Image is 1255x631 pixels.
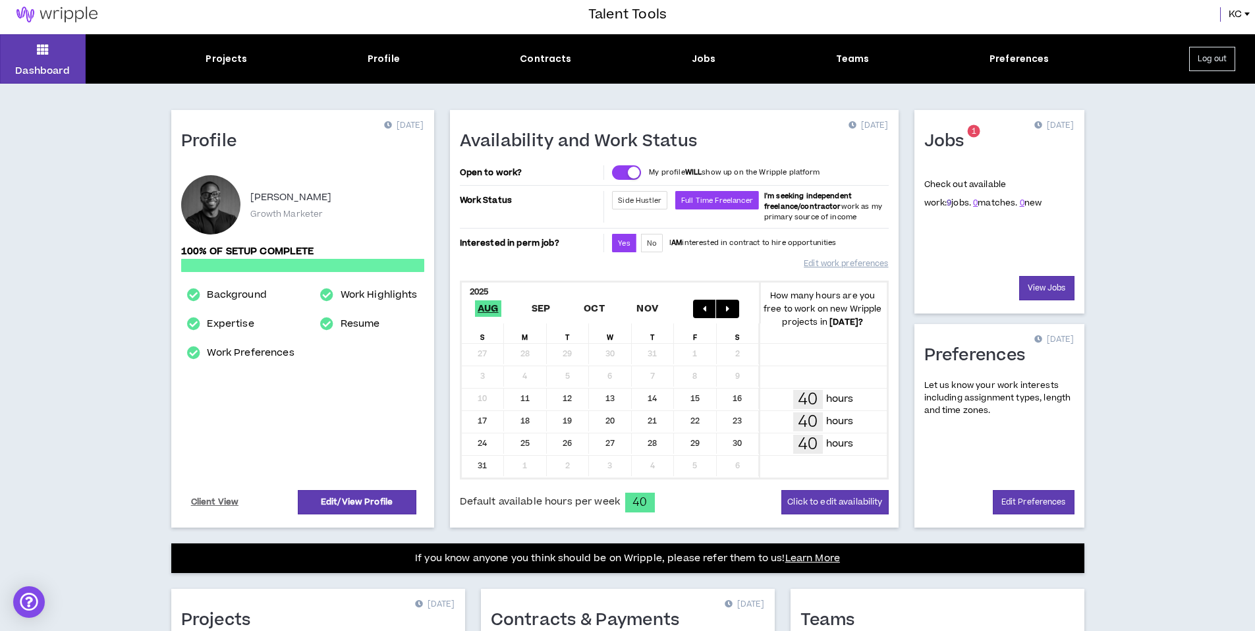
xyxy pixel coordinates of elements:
a: Work Preferences [207,345,294,361]
a: Resume [341,316,380,332]
p: [DATE] [1034,333,1074,346]
p: My profile show up on the Wripple platform [649,167,820,178]
div: W [589,323,632,343]
p: Check out available work: [924,178,1042,209]
span: work as my primary source of income [764,191,882,222]
div: KC P. [181,175,240,234]
p: [DATE] [415,598,455,611]
div: Preferences [990,52,1049,66]
p: hours [826,414,854,429]
div: T [632,323,675,343]
span: Nov [634,300,661,317]
div: Projects [206,52,247,66]
p: 100% of setup complete [181,244,424,259]
a: 0 [1020,197,1024,209]
div: S [462,323,505,343]
p: [DATE] [725,598,764,611]
h1: Profile [181,131,247,152]
b: [DATE] ? [829,316,863,328]
div: S [717,323,760,343]
p: [PERSON_NAME] [250,190,332,206]
button: Log out [1189,47,1235,71]
span: matches. [973,197,1017,209]
p: Let us know your work interests including assignment types, length and time zones. [924,379,1074,418]
a: Learn More [785,551,840,565]
p: Open to work? [460,167,601,178]
div: Jobs [692,52,716,66]
h1: Preferences [924,345,1036,366]
div: F [674,323,717,343]
h1: Jobs [924,131,974,152]
button: Click to edit availability [781,490,888,514]
span: Oct [581,300,607,317]
h1: Availability and Work Status [460,131,708,152]
h1: Contracts & Payments [491,610,690,631]
a: View Jobs [1019,276,1074,300]
p: Growth Marketer [250,208,323,220]
p: Interested in perm job? [460,234,601,252]
a: Edit/View Profile [298,490,416,514]
strong: AM [671,238,682,248]
span: jobs. [947,197,971,209]
div: M [504,323,547,343]
a: 0 [973,197,978,209]
p: [DATE] [849,119,888,132]
p: I interested in contract to hire opportunities [669,238,837,248]
sup: 1 [968,125,980,138]
div: Contracts [520,52,571,66]
p: Work Status [460,191,601,209]
div: Open Intercom Messenger [13,586,45,618]
span: 1 [972,126,976,137]
span: KC [1229,7,1242,22]
p: hours [826,437,854,451]
div: T [547,323,590,343]
span: Sep [529,300,553,317]
p: How many hours are you free to work on new Wripple projects in [759,289,887,329]
span: No [647,238,657,248]
p: hours [826,392,854,406]
p: [DATE] [384,119,424,132]
p: If you know anyone you think should be on Wripple, please refer them to us! [415,551,840,566]
b: I'm seeking independent freelance/contractor [764,191,852,211]
b: 2025 [470,286,489,298]
span: Aug [475,300,501,317]
a: 9 [947,197,951,209]
p: Dashboard [15,64,70,78]
a: Edit Preferences [993,490,1074,514]
h3: Talent Tools [588,5,667,24]
a: Work Highlights [341,287,418,303]
div: Teams [836,52,870,66]
span: Yes [618,238,630,248]
h1: Teams [800,610,865,631]
span: Side Hustler [618,196,661,206]
a: Background [207,287,266,303]
span: new [1020,197,1042,209]
span: Default available hours per week [460,495,620,509]
a: Expertise [207,316,254,332]
a: Edit work preferences [804,252,888,275]
h1: Projects [181,610,261,631]
a: Client View [189,491,241,514]
div: Profile [368,52,400,66]
strong: WILL [685,167,702,177]
p: [DATE] [1034,119,1074,132]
